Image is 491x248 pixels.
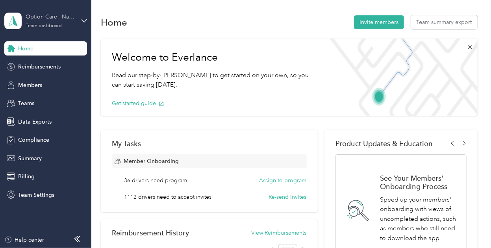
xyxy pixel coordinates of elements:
[112,70,313,90] p: Read our step-by-[PERSON_NAME] to get started on your own, so you can start saving [DATE].
[411,15,478,29] button: Team summary export
[18,44,33,53] span: Home
[324,39,478,116] img: Welcome to everlance
[112,139,307,148] div: My Tasks
[112,51,313,64] h1: Welcome to Everlance
[4,236,44,244] button: Help center
[18,154,42,163] span: Summary
[18,81,42,89] span: Members
[112,99,164,107] button: Get started guide
[447,204,491,248] iframe: Everlance-gr Chat Button Frame
[354,15,404,29] button: Invite members
[380,174,458,191] h1: See Your Members' Onboarding Process
[112,229,189,237] h2: Reimbursement History
[18,118,52,126] span: Data Exports
[18,191,54,199] span: Team Settings
[335,139,433,148] span: Product Updates & Education
[26,24,62,28] div: Team dashboard
[269,193,307,201] button: Re-send invites
[124,193,212,201] span: 1112 drivers need to accept invites
[101,18,127,26] h1: Home
[18,136,49,144] span: Compliance
[380,195,458,243] p: Speed up your members' onboarding with views of uncompleted actions, such as members who still ne...
[18,99,34,107] span: Teams
[124,176,187,185] span: 36 drivers need program
[18,172,35,181] span: Billing
[251,229,307,237] button: View Reimbursements
[259,176,307,185] button: Assign to program
[124,157,179,165] span: Member Onboarding
[26,13,75,21] div: Option Care - Naven Health
[18,63,61,71] span: Reimbursements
